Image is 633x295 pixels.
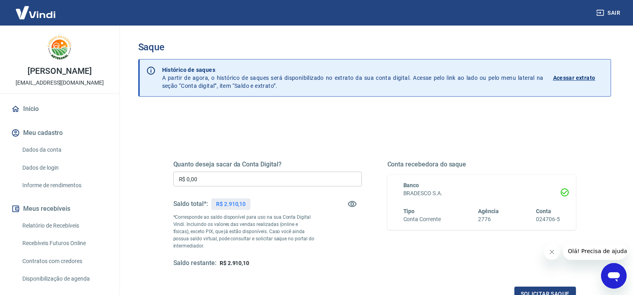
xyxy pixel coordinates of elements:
[403,208,415,214] span: Tipo
[10,100,110,118] a: Início
[10,0,62,25] img: Vindi
[28,67,91,75] p: [PERSON_NAME]
[403,215,441,224] h6: Conta Corrente
[162,66,544,90] p: A partir de agora, o histórico de saques será disponibilizado no extrato da sua conta digital. Ac...
[19,142,110,158] a: Dados da conta
[387,160,576,168] h5: Conta recebedora do saque
[216,200,246,208] p: R$ 2.910,10
[478,208,499,214] span: Agência
[19,218,110,234] a: Relatório de Recebíveis
[563,242,627,260] iframe: Mensagem da empresa
[10,124,110,142] button: Meu cadastro
[173,200,208,208] h5: Saldo total*:
[220,260,249,266] span: R$ 2.910,10
[138,42,611,53] h3: Saque
[553,74,595,82] p: Acessar extrato
[553,66,604,90] a: Acessar extrato
[16,79,104,87] p: [EMAIL_ADDRESS][DOMAIN_NAME]
[5,6,67,12] span: Olá! Precisa de ajuda?
[403,189,560,198] h6: BRADESCO S.A.
[19,271,110,287] a: Disponibilização de agenda
[173,259,216,267] h5: Saldo restante:
[19,253,110,269] a: Contratos com credores
[162,66,544,74] p: Histórico de saques
[44,32,76,64] img: 88cfd489-ffb9-4ff3-9d54-8f81e8335bb7.jpeg
[19,177,110,194] a: Informe de rendimentos
[173,214,315,249] p: *Corresponde ao saldo disponível para uso na sua Conta Digital Vindi. Incluindo os valores das ve...
[19,235,110,251] a: Recebíveis Futuros Online
[601,263,627,289] iframe: Botão para abrir a janela de mensagens
[536,208,551,214] span: Conta
[595,6,623,20] button: Sair
[544,244,560,260] iframe: Fechar mensagem
[536,215,560,224] h6: 024706-5
[19,160,110,176] a: Dados de login
[478,215,499,224] h6: 2776
[173,160,362,168] h5: Quanto deseja sacar da Conta Digital?
[10,200,110,218] button: Meus recebíveis
[403,182,419,188] span: Banco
